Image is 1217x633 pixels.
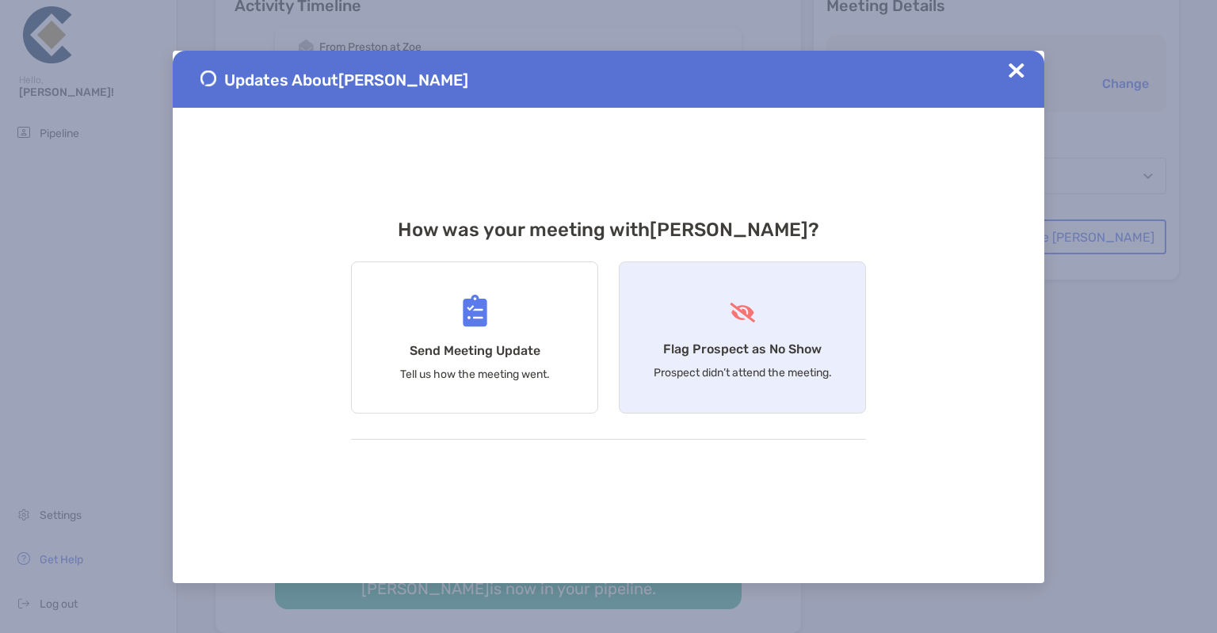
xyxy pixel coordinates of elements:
[224,71,468,90] span: Updates About [PERSON_NAME]
[1009,63,1024,78] img: Close Updates Zoe
[400,368,550,381] p: Tell us how the meeting went.
[654,366,832,379] p: Prospect didn’t attend the meeting.
[728,303,757,322] img: Flag Prospect as No Show
[663,341,822,357] h4: Flag Prospect as No Show
[200,71,216,86] img: Send Meeting Update 1
[351,219,866,241] h3: How was your meeting with [PERSON_NAME] ?
[410,343,540,358] h4: Send Meeting Update
[463,295,487,327] img: Send Meeting Update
